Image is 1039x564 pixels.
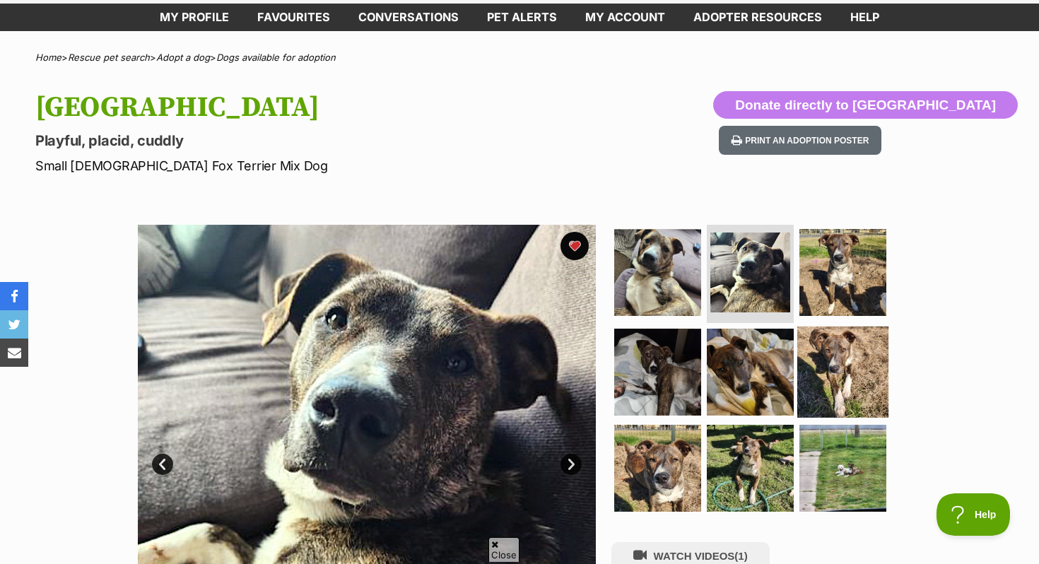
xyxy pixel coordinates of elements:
a: Dogs available for adoption [216,52,336,63]
a: Rescue pet search [68,52,150,63]
span: Close [488,537,519,562]
button: Print an adoption poster [719,126,881,155]
img: Photo of Orville [707,329,794,416]
a: My profile [146,4,243,31]
a: Prev [152,454,173,475]
img: Photo of Orville [710,233,790,312]
img: Photo of Orville [799,229,886,316]
a: Adopter resources [679,4,836,31]
button: favourite [560,232,589,260]
img: Photo of Orville [797,327,888,418]
a: Next [560,454,582,475]
p: Small [DEMOGRAPHIC_DATA] Fox Terrier Mix Dog [35,156,633,175]
p: Playful, placid, cuddly [35,131,633,151]
img: Photo of Orville [614,425,701,512]
a: My account [571,4,679,31]
button: Donate directly to [GEOGRAPHIC_DATA] [713,91,1018,119]
a: Pet alerts [473,4,571,31]
iframe: Help Scout Beacon - Open [937,493,1011,536]
a: Home [35,52,61,63]
img: Photo of Orville [614,229,701,316]
img: Photo of Orville [614,329,701,416]
a: Favourites [243,4,344,31]
a: Help [836,4,893,31]
a: conversations [344,4,473,31]
span: (1) [734,550,747,562]
h1: [GEOGRAPHIC_DATA] [35,91,633,124]
img: Photo of Orville [707,425,794,512]
a: Adopt a dog [156,52,210,63]
img: Photo of Orville [799,425,886,512]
